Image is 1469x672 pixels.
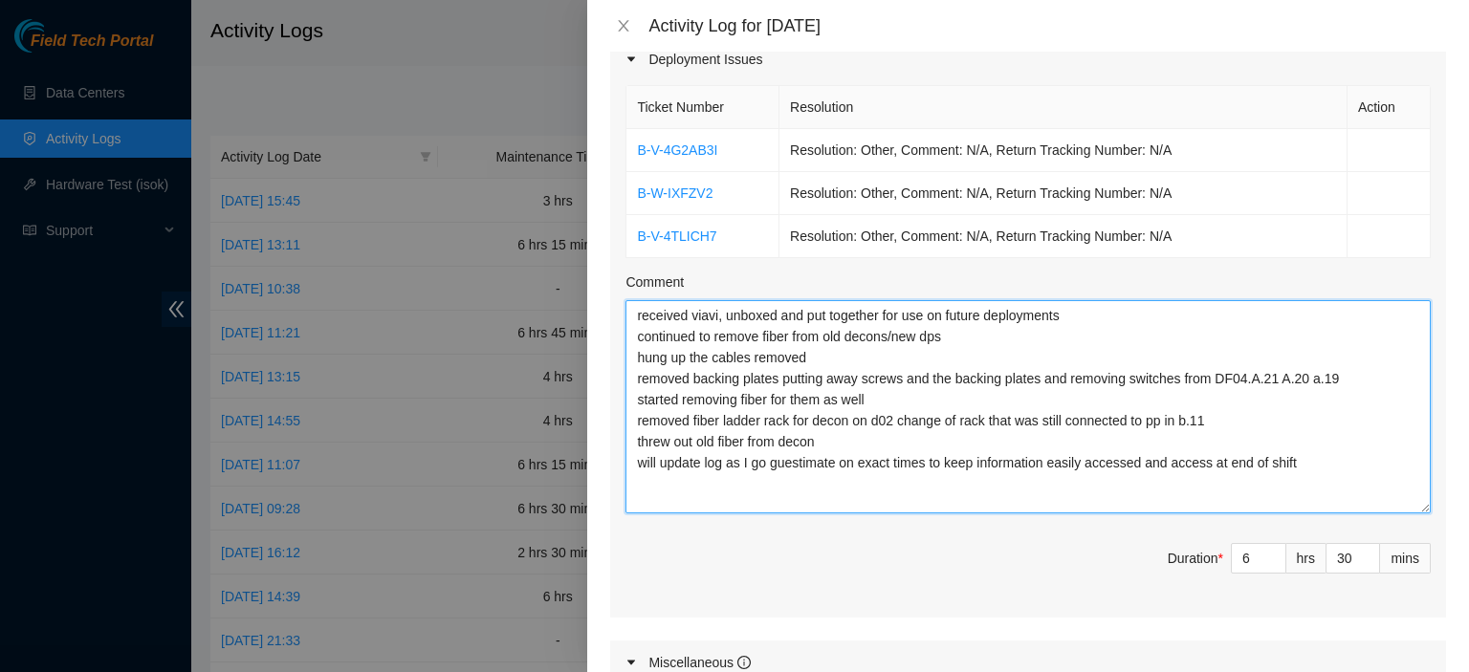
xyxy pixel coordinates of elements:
div: Duration [1168,548,1223,569]
a: B-W-IXFZV2 [637,185,713,201]
th: Ticket Number [626,86,779,129]
th: Resolution [779,86,1348,129]
button: Close [610,17,637,35]
td: Resolution: Other, Comment: N/A, Return Tracking Number: N/A [779,129,1348,172]
span: info-circle [737,656,751,669]
div: mins [1380,543,1431,574]
div: Deployment Issues [610,37,1446,81]
a: B-V-4TLICH7 [637,228,716,244]
textarea: Comment [625,300,1431,513]
a: B-V-4G2AB3I [637,142,717,158]
td: Resolution: Other, Comment: N/A, Return Tracking Number: N/A [779,215,1348,258]
div: hrs [1286,543,1326,574]
div: Activity Log for [DATE] [648,15,1446,36]
label: Comment [625,271,684,293]
td: Resolution: Other, Comment: N/A, Return Tracking Number: N/A [779,172,1348,215]
span: caret-right [625,657,637,668]
span: close [616,18,631,33]
th: Action [1348,86,1431,129]
span: caret-right [625,54,637,65]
